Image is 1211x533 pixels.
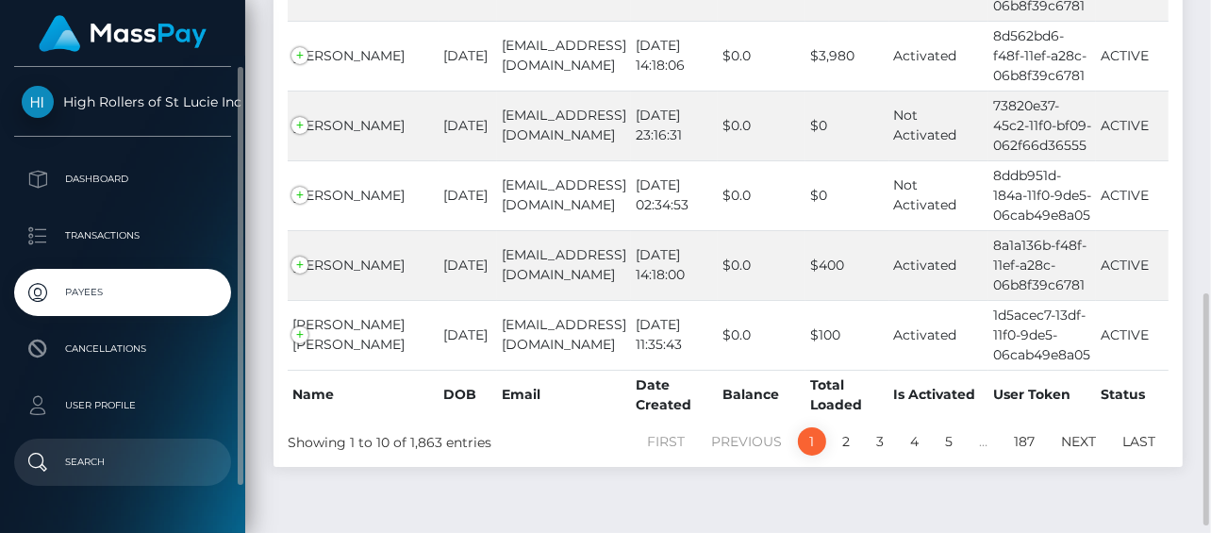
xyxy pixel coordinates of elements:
[288,425,639,453] div: Showing 1 to 10 of 1,863 entries
[631,370,718,420] th: Date Created
[497,300,632,370] td: [EMAIL_ADDRESS][DOMAIN_NAME]
[631,300,718,370] td: [DATE] 11:35:43
[866,427,894,456] a: 3
[22,165,224,193] p: Dashboard
[631,160,718,230] td: [DATE] 02:34:53
[14,382,231,429] a: User Profile
[439,230,497,300] td: [DATE]
[1051,427,1106,456] a: Next
[288,91,439,160] td: [PERSON_NAME]
[14,156,231,203] a: Dashboard
[889,370,989,420] th: Is Activated
[900,427,929,456] a: 4
[22,448,224,476] p: Search
[988,370,1096,420] th: User Token
[497,230,632,300] td: [EMAIL_ADDRESS][DOMAIN_NAME]
[22,391,224,420] p: User Profile
[718,21,805,91] td: $0.0
[988,21,1096,91] td: 8d562bd6-f48f-11ef-a28c-06b8f39c6781
[988,230,1096,300] td: 8a1a136b-f48f-11ef-a28c-06b8f39c6781
[14,93,231,110] span: High Rollers of St Lucie Inc
[805,91,888,160] td: $0
[718,300,805,370] td: $0.0
[1112,427,1166,456] a: Last
[718,91,805,160] td: $0.0
[718,230,805,300] td: $0.0
[805,300,888,370] td: $100
[14,212,231,259] a: Transactions
[1096,300,1169,370] td: ACTIVE
[22,335,224,363] p: Cancellations
[22,86,54,118] img: High Rollers of St Lucie Inc
[988,160,1096,230] td: 8ddb951d-184a-11f0-9de5-06cab49e8a05
[288,300,439,370] td: [PERSON_NAME] [PERSON_NAME]
[805,160,888,230] td: $0
[805,230,888,300] td: $400
[889,300,989,370] td: Activated
[889,160,989,230] td: Not Activated
[631,230,718,300] td: [DATE] 14:18:00
[631,21,718,91] td: [DATE] 14:18:06
[805,21,888,91] td: $3,980
[497,160,632,230] td: [EMAIL_ADDRESS][DOMAIN_NAME]
[988,91,1096,160] td: 73820e37-45c2-11f0-bf09-062f66d36555
[439,300,497,370] td: [DATE]
[1096,370,1169,420] th: Status
[14,439,231,486] a: Search
[889,230,989,300] td: Activated
[889,91,989,160] td: Not Activated
[718,160,805,230] td: $0.0
[22,278,224,307] p: Payees
[497,91,632,160] td: [EMAIL_ADDRESS][DOMAIN_NAME]
[14,269,231,316] a: Payees
[631,91,718,160] td: [DATE] 23:16:31
[439,21,497,91] td: [DATE]
[798,427,826,456] a: 1
[1096,230,1169,300] td: ACTIVE
[718,370,805,420] th: Balance
[497,370,632,420] th: Email
[288,160,439,230] td: [PERSON_NAME]
[805,370,888,420] th: Total Loaded
[1096,160,1169,230] td: ACTIVE
[39,15,207,52] img: MassPay Logo
[288,230,439,300] td: [PERSON_NAME]
[439,160,497,230] td: [DATE]
[1096,21,1169,91] td: ACTIVE
[935,427,963,456] a: 5
[22,222,224,250] p: Transactions
[889,21,989,91] td: Activated
[439,370,497,420] th: DOB
[1096,91,1169,160] td: ACTIVE
[497,21,632,91] td: [EMAIL_ADDRESS][DOMAIN_NAME]
[832,427,860,456] a: 2
[14,325,231,373] a: Cancellations
[988,300,1096,370] td: 1d5acec7-13df-11f0-9de5-06cab49e8a05
[288,21,439,91] td: [PERSON_NAME]
[1004,427,1045,456] a: 187
[288,370,439,420] th: Name
[439,91,497,160] td: [DATE]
